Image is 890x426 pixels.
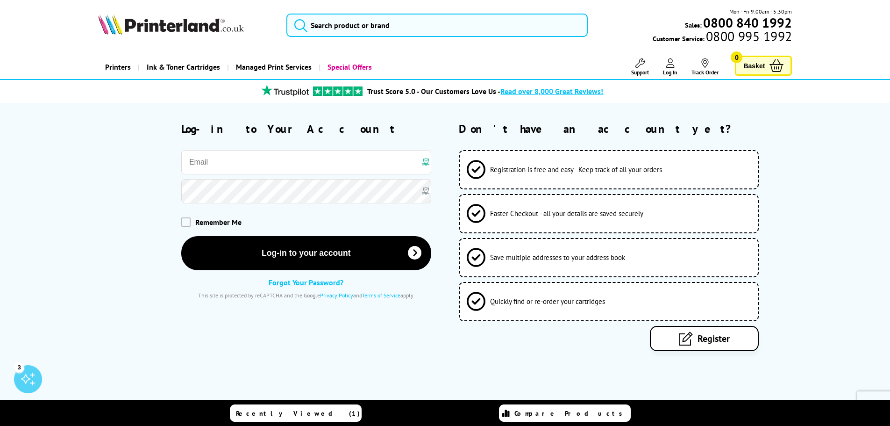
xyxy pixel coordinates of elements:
span: Ink & Toner Cartridges [147,55,220,79]
input: Email [181,150,431,174]
button: Log-in to your account [181,236,431,270]
img: Printerland Logo [98,14,244,35]
a: Support [631,58,649,76]
span: Save multiple addresses to your address book [490,253,625,262]
b: 0800 840 1992 [703,14,792,31]
a: Log In [663,58,677,76]
span: Sales: [685,21,702,29]
a: Terms of Service [362,292,400,299]
span: Read over 8,000 Great Reviews! [500,87,603,96]
span: Faster Checkout - all your details are saved securely [490,209,643,218]
span: Register [698,332,730,345]
span: Log In [663,69,677,76]
div: This site is protected by reCAPTCHA and the Google and apply. [181,292,431,299]
img: trustpilot rating [257,85,313,96]
img: trustpilot rating [313,87,363,96]
a: Forgot Your Password? [269,278,343,287]
a: Recently Viewed (1) [230,404,362,422]
a: Managed Print Services [227,55,319,79]
input: Search product or brand [286,14,588,37]
a: Register [650,326,759,351]
a: 0800 840 1992 [702,18,792,27]
span: Support [631,69,649,76]
span: Quickly find or re-order your cartridges [490,297,605,306]
a: Ink & Toner Cartridges [138,55,227,79]
a: Privacy Policy [320,292,353,299]
a: Track Order [691,58,719,76]
div: 3 [14,362,24,372]
span: Mon - Fri 9:00am - 5:30pm [729,7,792,16]
span: Customer Service: [653,32,792,43]
span: Registration is free and easy - Keep track of all your orders [490,165,662,174]
span: 0800 995 1992 [705,32,792,41]
span: 0 [731,51,742,63]
h2: Don't have an account yet? [459,122,792,136]
span: Recently Viewed (1) [236,409,360,418]
a: Basket 0 [735,56,792,76]
a: Compare Products [499,404,631,422]
span: Remember Me [195,217,242,227]
a: Printerland Logo [98,14,275,36]
h2: Log-in to Your Account [181,122,431,136]
span: Basket [743,59,765,72]
a: Special Offers [319,55,379,79]
a: Trust Score 5.0 - Our Customers Love Us -Read over 8,000 Great Reviews! [367,87,603,96]
span: Compare Products [514,409,627,418]
a: Printers [98,55,138,79]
